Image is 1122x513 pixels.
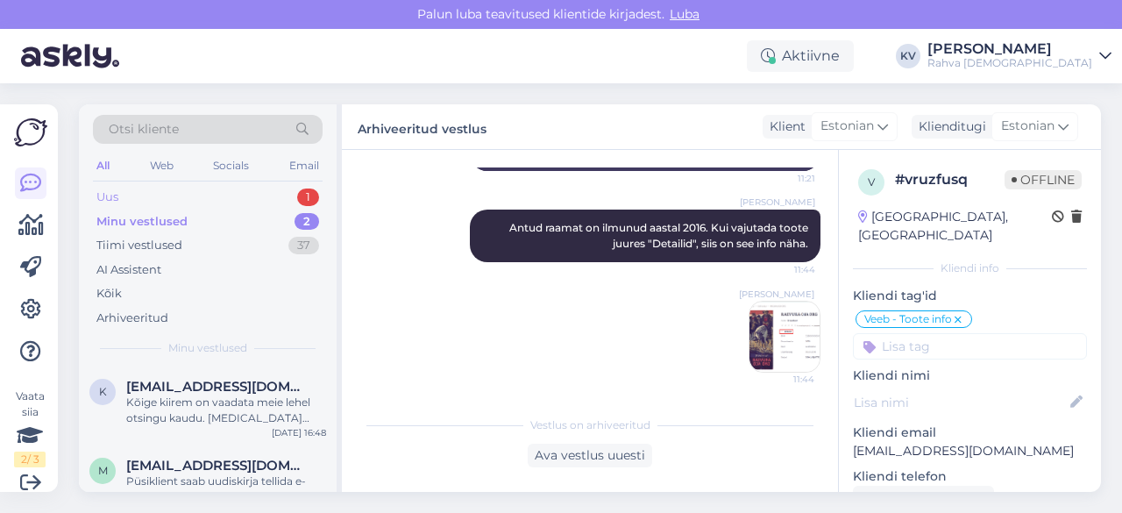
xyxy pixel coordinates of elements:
div: All [93,154,113,177]
div: Kõik [96,285,122,303]
span: [PERSON_NAME] [739,288,814,301]
span: Otsi kliente [109,120,179,139]
span: Minu vestlused [168,340,247,356]
div: Web [146,154,177,177]
div: [DATE] 16:48 [272,426,326,439]
p: Kliendi nimi [853,367,1087,385]
div: Klienditugi [912,118,986,136]
div: KV [896,44,920,68]
p: Kliendi telefon [853,467,1087,486]
div: Rahva [DEMOGRAPHIC_DATA] [927,56,1092,70]
span: 11:44 [749,263,815,276]
span: Vestlus on arhiveeritud [530,417,650,433]
span: mihkel.sepp@hotmail.com [126,458,309,474]
div: 2 / 3 [14,452,46,467]
span: k [99,385,107,398]
span: Luba [664,6,705,22]
span: kristiinavanari@outlook.com [126,379,309,395]
div: Ava vestlus uuesti [528,444,652,467]
a: [PERSON_NAME]Rahva [DEMOGRAPHIC_DATA] [927,42,1111,70]
img: Attachment [749,302,820,372]
span: Estonian [820,117,874,136]
label: Arhiveeritud vestlus [358,115,486,139]
p: Kliendi email [853,424,1087,442]
input: Lisa nimi [854,393,1067,412]
div: Arhiveeritud [96,310,168,327]
span: m [98,464,108,477]
div: Aktiivne [747,40,854,72]
div: Uus [96,189,118,206]
div: Email [286,154,323,177]
div: # vruzfusq [895,169,1005,190]
div: Püsiklient saab uudiskirja tellida e-posti aadressile ning sellele saadetakse info eripakkumiste,... [126,474,326,505]
div: Socials [209,154,252,177]
div: Kõige kiirem on vaadata meie lehel otsingu kaudu. [MEDICAL_DATA][PERSON_NAME] päises Otsing ja li... [126,395,326,426]
div: [GEOGRAPHIC_DATA], [GEOGRAPHIC_DATA] [858,208,1052,245]
div: Minu vestlused [96,213,188,231]
span: Veeb - Toote info [864,314,952,324]
div: Tiimi vestlused [96,237,182,254]
input: Lisa tag [853,333,1087,360]
span: Estonian [1001,117,1055,136]
div: Klient [763,118,806,136]
span: v [868,175,875,189]
img: Askly Logo [14,118,47,146]
span: Offline [1005,170,1082,189]
div: Vaata siia [14,388,46,467]
span: 11:21 [749,172,815,185]
div: Kliendi info [853,260,1087,276]
div: 2 [295,213,319,231]
div: Küsi telefoninumbrit [853,486,994,509]
p: [EMAIL_ADDRESS][DOMAIN_NAME] [853,442,1087,460]
p: Kliendi tag'id [853,287,1087,305]
div: AI Assistent [96,261,161,279]
div: 1 [297,189,319,206]
span: 11:44 [749,373,814,386]
div: [PERSON_NAME] [927,42,1092,56]
span: [PERSON_NAME] [740,196,815,209]
div: 37 [288,237,319,254]
span: Antud raamat on ilmunud aastal 2016. Kui vajutada toote juures "Detailid", siis on see info näha. [509,221,811,250]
